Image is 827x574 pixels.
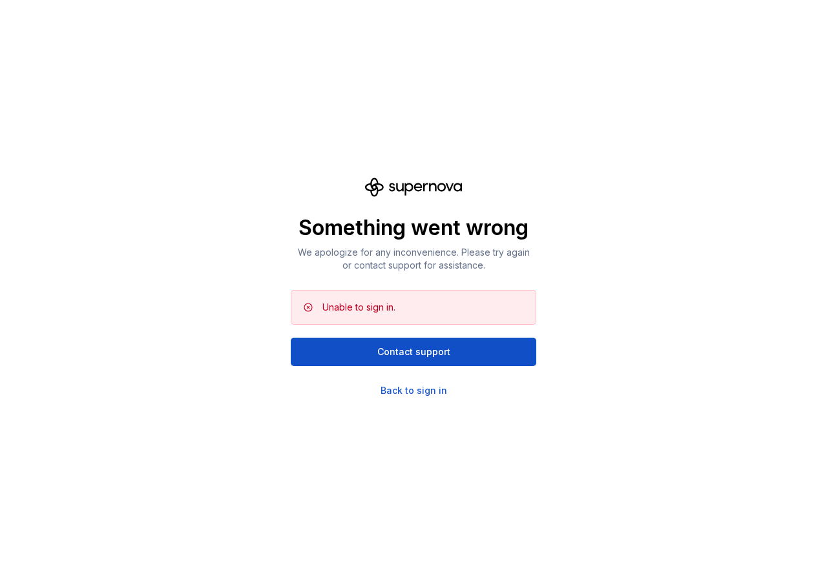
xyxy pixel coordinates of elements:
[291,338,536,366] button: Contact support
[381,384,447,397] a: Back to sign in
[377,345,450,358] span: Contact support
[322,301,395,314] div: Unable to sign in.
[291,246,536,272] p: We apologize for any inconvenience. Please try again or contact support for assistance.
[291,215,536,241] p: Something went wrong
